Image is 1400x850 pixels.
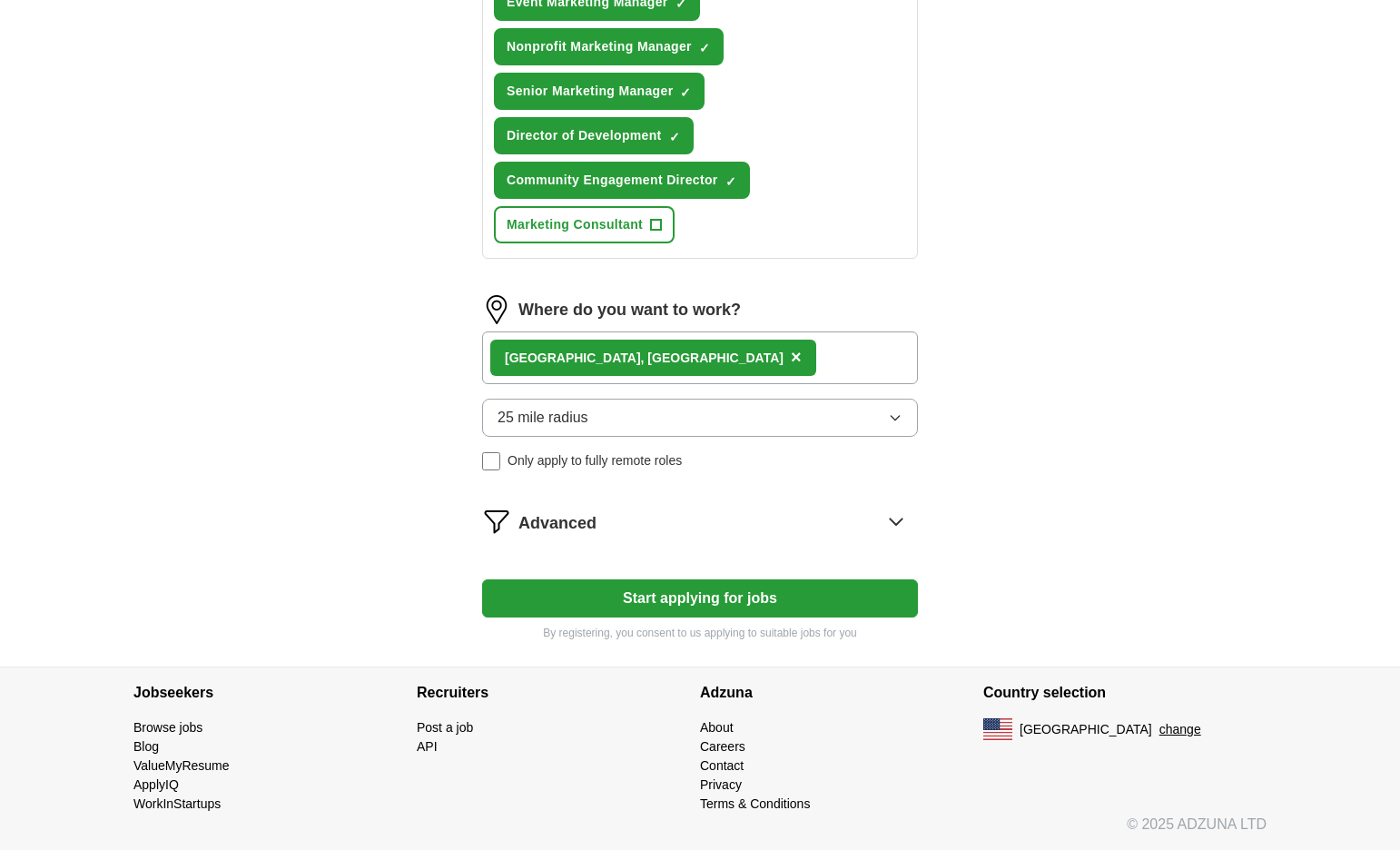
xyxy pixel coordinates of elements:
img: location.png [482,295,511,324]
img: US flag [983,718,1012,740]
a: WorkInStartups [133,796,221,811]
button: Senior Marketing Manager✓ [494,73,705,110]
span: [GEOGRAPHIC_DATA] [1020,720,1152,739]
a: Contact [700,758,744,773]
a: Privacy [700,777,742,792]
span: Marketing Consultant [507,215,643,234]
span: Advanced [518,511,596,536]
label: Where do you want to work? [518,298,741,322]
a: ApplyIQ [133,777,179,792]
span: ✓ [680,85,691,100]
input: Only apply to fully remote roles [482,452,500,470]
button: Nonprofit Marketing Manager✓ [494,28,724,65]
span: Community Engagement Director [507,171,718,190]
button: change [1159,720,1201,739]
span: ✓ [725,174,736,189]
a: Careers [700,739,745,754]
button: Director of Development✓ [494,117,694,154]
a: About [700,720,734,735]
a: Browse jobs [133,720,202,735]
a: Terms & Conditions [700,796,810,811]
span: 25 mile radius [498,407,588,429]
img: filter [482,507,511,536]
strong: [GEOGRAPHIC_DATA] [505,351,641,365]
div: , [GEOGRAPHIC_DATA] [505,349,784,368]
span: Director of Development [507,126,662,145]
span: ✓ [699,41,710,55]
button: 25 mile radius [482,399,918,437]
span: Nonprofit Marketing Manager [507,37,692,56]
button: Start applying for jobs [482,579,918,618]
a: Blog [133,739,159,754]
p: By registering, you consent to us applying to suitable jobs for you [482,625,918,641]
button: Community Engagement Director✓ [494,162,750,199]
a: ValueMyResume [133,758,230,773]
span: ✓ [669,130,680,144]
span: Senior Marketing Manager [507,82,673,101]
div: © 2025 ADZUNA LTD [119,814,1281,850]
a: API [417,739,438,754]
button: Marketing Consultant [494,206,675,243]
h4: Country selection [983,667,1267,718]
button: × [791,344,802,371]
span: Only apply to fully remote roles [508,451,682,470]
span: × [791,347,802,367]
a: Post a job [417,720,473,735]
